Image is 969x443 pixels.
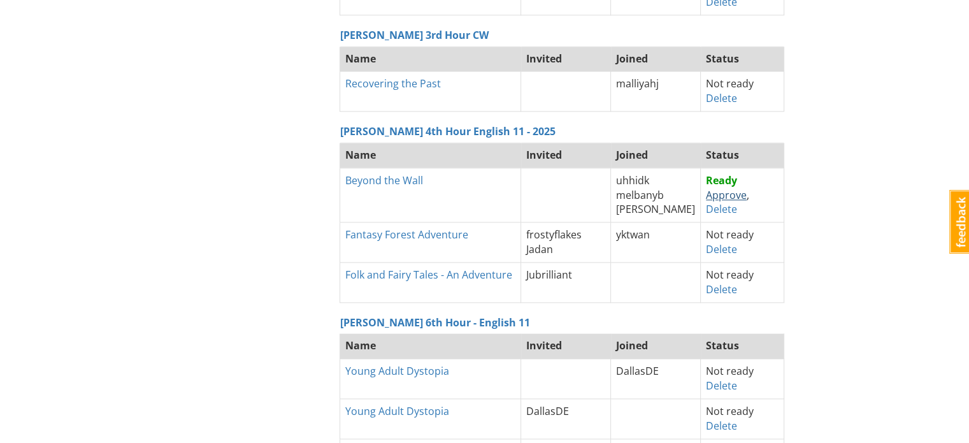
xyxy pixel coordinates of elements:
[340,333,521,359] th: Name
[706,76,754,91] span: Not ready
[526,268,572,282] span: Jubrilliant
[340,142,521,168] th: Name
[345,268,512,282] a: Folk and Fairy Tales - An Adventure
[340,316,530,330] a: [PERSON_NAME] 6th Hour - English 11
[616,364,659,378] span: DallasDE
[701,142,784,168] th: Status
[611,142,701,168] th: Joined
[701,333,784,359] th: Status
[345,173,423,187] a: Beyond the Wall
[611,46,701,71] th: Joined
[345,228,468,242] a: Fantasy Forest Adventure
[345,364,449,378] a: Young Adult Dystopia
[616,76,659,91] span: malliyahj
[345,76,441,91] a: Recovering the Past
[706,202,737,216] a: Delete
[701,46,784,71] th: Status
[706,228,754,242] span: Not ready
[521,46,611,71] th: Invited
[706,268,754,282] span: Not ready
[340,46,521,71] th: Name
[521,142,611,168] th: Invited
[526,242,553,256] span: Jadan
[345,404,449,418] a: Young Adult Dystopia
[706,173,737,187] strong: Ready
[706,91,737,105] a: Delete
[616,202,695,216] span: [PERSON_NAME]
[706,404,754,418] span: Not ready
[611,333,701,359] th: Joined
[616,228,650,242] span: yktwan
[706,242,737,256] a: Delete
[616,188,664,202] span: melbanyb
[340,124,556,138] a: [PERSON_NAME] 4th Hour English 11 - 2025
[616,173,649,187] span: uhhidk
[706,282,737,296] a: Delete
[706,419,737,433] a: Delete
[340,28,489,42] a: [PERSON_NAME] 3rd Hour CW
[526,404,569,418] span: DallasDE
[526,228,582,242] span: frostyflakes
[521,333,611,359] th: Invited
[706,364,754,378] span: Not ready
[706,379,737,393] a: Delete
[706,173,749,217] span: ,
[706,188,747,202] a: Approve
